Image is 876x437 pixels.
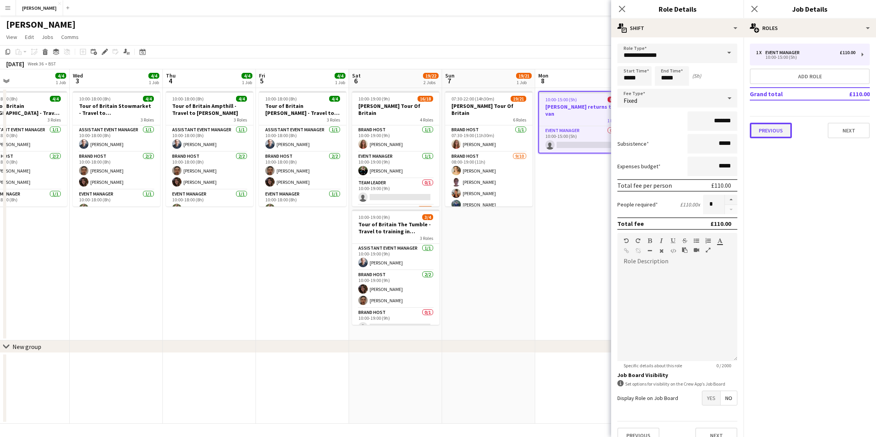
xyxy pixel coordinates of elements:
[611,19,744,37] div: Shift
[617,372,737,379] h3: Job Board Visibility
[6,19,76,30] h1: [PERSON_NAME]
[611,4,744,14] h3: Role Details
[635,238,641,244] button: Redo
[702,391,720,405] span: Yes
[236,96,247,102] span: 4/4
[55,73,66,79] span: 4/4
[6,33,17,41] span: View
[335,73,345,79] span: 4/4
[705,238,711,244] button: Ordered List
[659,238,664,244] button: Italic
[750,88,823,100] td: Grand total
[692,72,701,79] div: (5h)
[352,91,439,206] div: 10:00-19:00 (9h)16/18[PERSON_NAME] Tour Of Britain4 RolesBrand Host1/110:00-19:00 (9h)[PERSON_NAM...
[352,102,439,116] h3: [PERSON_NAME] Tour Of Britain
[48,117,61,123] span: 3 Roles
[42,33,53,41] span: Jobs
[73,190,160,216] app-card-role: Event Manager1/110:00-18:00 (8h)[PERSON_NAME]
[670,248,676,254] button: HTML Code
[711,181,731,189] div: £110.00
[73,72,83,79] span: Wed
[721,391,737,405] span: No
[539,103,625,117] h3: [PERSON_NAME] returns the van
[513,117,526,123] span: 6 Roles
[335,79,345,85] div: 1 Job
[545,97,577,102] span: 10:00-15:00 (5h)
[259,152,346,190] app-card-role: Brand Host2/210:00-18:00 (8h)[PERSON_NAME][PERSON_NAME]
[608,97,619,102] span: 0/1
[259,102,346,116] h3: Tour of Britain [PERSON_NAME] - Travel to The Tumble/[GEOGRAPHIC_DATA]
[327,117,340,123] span: 3 Roles
[141,117,154,123] span: 3 Roles
[12,343,41,351] div: New group
[705,247,711,253] button: Fullscreen
[750,123,792,138] button: Previous
[351,76,361,85] span: 6
[451,96,494,102] span: 07:30-22:00 (14h30m)
[352,152,439,178] app-card-role: Event Manager1/110:00-19:00 (9h)[PERSON_NAME]
[617,163,661,170] label: Expenses budget
[352,205,439,389] app-card-role: Brand Host14/15
[823,88,870,100] td: £110.00
[420,117,433,123] span: 4 Roles
[73,125,160,152] app-card-role: Assistant Event Manager1/110:00-18:00 (8h)[PERSON_NAME]
[172,96,204,102] span: 10:00-18:00 (8h)
[828,123,870,138] button: Next
[750,69,870,84] button: Add role
[617,220,644,227] div: Total fee
[647,238,652,244] button: Bold
[670,238,676,244] button: Underline
[765,50,803,55] div: Event Manager
[444,76,455,85] span: 7
[61,33,79,41] span: Comms
[165,76,176,85] span: 4
[56,79,66,85] div: 1 Job
[72,76,83,85] span: 3
[259,91,346,206] app-job-card: 10:00-18:00 (8h)4/4Tour of Britain [PERSON_NAME] - Travel to The Tumble/[GEOGRAPHIC_DATA]3 RolesA...
[756,50,765,55] div: 1 x
[840,50,855,55] div: £110.00
[680,201,700,208] div: £110.00 x
[265,96,297,102] span: 10:00-18:00 (8h)
[166,125,253,152] app-card-role: Assistant Event Manager1/110:00-18:00 (8h)[PERSON_NAME]
[617,140,649,147] label: Subsistence
[682,247,687,253] button: Paste as plain text
[258,76,265,85] span: 5
[166,91,253,206] app-job-card: 10:00-18:00 (8h)4/4Tour of Britain Ampthill - Travel to [PERSON_NAME]3 RolesAssistant Event Manag...
[617,363,688,368] span: Specific details about this role
[149,79,159,85] div: 1 Job
[445,72,455,79] span: Sun
[423,73,439,79] span: 19/22
[694,247,699,253] button: Insert video
[420,235,433,241] span: 3 Roles
[73,91,160,206] div: 10:00-18:00 (8h)4/4Tour of Britain Stowmarket - Travel to [GEOGRAPHIC_DATA]3 RolesAssistant Event...
[6,60,24,68] div: [DATE]
[617,201,658,208] label: People required
[259,72,265,79] span: Fri
[710,220,731,227] div: £110.00
[445,91,532,206] div: 07:30-22:00 (14h30m)19/21[PERSON_NAME] Tour Of Britain6 RolesBrand Host1/107:30-19:00 (11h30m)[PE...
[617,380,737,388] div: Set options for visibility on the Crew App’s Job Board
[659,248,664,254] button: Clear Formatting
[539,126,625,153] app-card-role: Event Manager0/110:00-15:00 (5h)
[241,73,252,79] span: 4/4
[538,91,626,153] div: 10:00-15:00 (5h)0/1[PERSON_NAME] returns the van1 RoleEvent Manager0/110:00-15:00 (5h)
[329,96,340,102] span: 4/4
[617,181,672,189] div: Total fee per person
[48,61,56,67] div: BST
[445,125,532,152] app-card-role: Brand Host1/107:30-19:00 (11h30m)[PERSON_NAME]
[352,308,439,335] app-card-role: Brand Host0/110:00-19:00 (9h)
[445,102,532,116] h3: [PERSON_NAME] Tour Of Britain
[166,152,253,190] app-card-role: Brand Host2/210:00-18:00 (8h)[PERSON_NAME][PERSON_NAME]
[624,97,637,104] span: Fixed
[352,221,439,235] h3: Tour of Britain The Tumble - Travel to training in [GEOGRAPHIC_DATA]
[352,210,439,325] div: 10:00-19:00 (9h)3/4Tour of Britain The Tumble - Travel to training in [GEOGRAPHIC_DATA]3 RolesAss...
[166,190,253,216] app-card-role: Event Manager1/110:00-18:00 (8h)[PERSON_NAME]
[166,102,253,116] h3: Tour of Britain Ampthill - Travel to [PERSON_NAME]
[352,72,361,79] span: Sat
[143,96,154,102] span: 4/4
[148,73,159,79] span: 4/4
[234,117,247,123] span: 3 Roles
